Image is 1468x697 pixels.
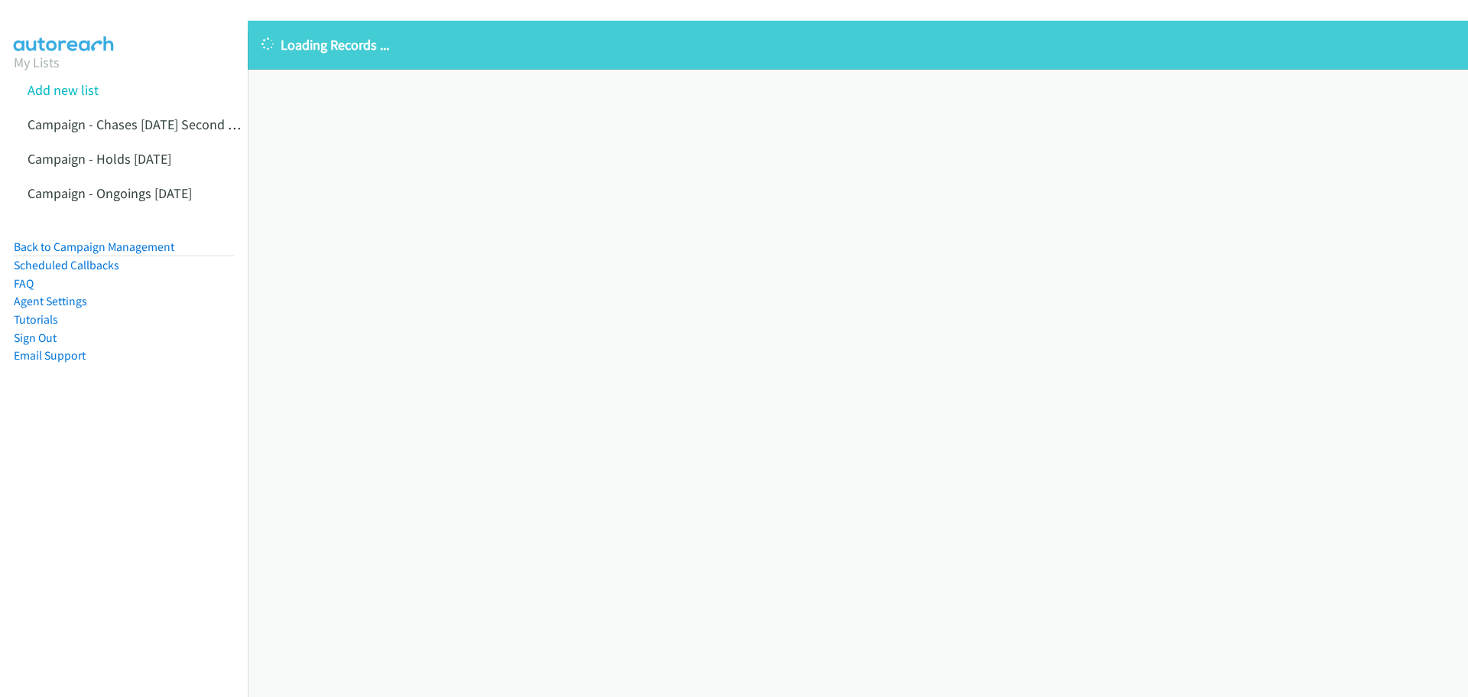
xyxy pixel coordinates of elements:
a: FAQ [14,276,34,291]
a: Campaign - Ongoings [DATE] [28,184,192,202]
a: Back to Campaign Management [14,239,174,254]
a: Agent Settings [14,294,87,308]
a: Add new list [28,81,99,99]
p: Loading Records ... [261,34,1454,55]
a: My Lists [14,54,60,71]
a: Campaign - Chases [DATE] Second Attempts [28,116,281,133]
a: Tutorials [14,312,58,327]
a: Sign Out [14,331,57,345]
a: Scheduled Callbacks [14,258,119,272]
a: Campaign - Holds [DATE] [28,150,171,168]
a: Email Support [14,348,86,363]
